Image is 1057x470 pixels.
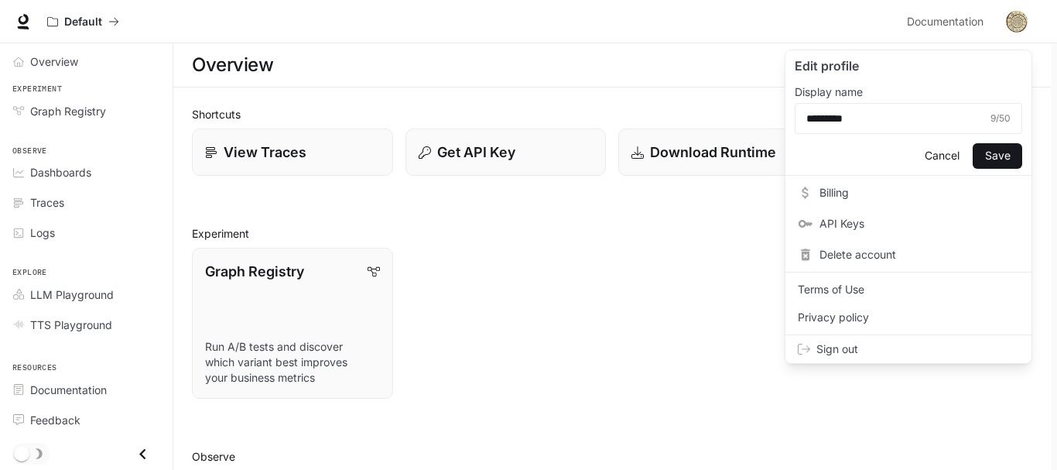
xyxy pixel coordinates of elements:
a: Privacy policy [788,304,1028,331]
span: Delete account [819,247,1019,262]
a: Billing [788,179,1028,207]
a: API Keys [788,210,1028,238]
p: Display name [795,87,863,98]
p: Edit profile [795,57,1022,75]
button: Cancel [917,143,966,169]
a: Terms of Use [788,276,1028,304]
span: Terms of Use [798,282,1019,297]
div: Delete account [788,241,1028,269]
span: Sign out [816,341,1019,357]
button: Save [973,143,1022,169]
span: Privacy policy [798,310,1019,325]
div: Sign out [785,335,1031,363]
span: API Keys [819,216,1019,232]
div: 9 / 50 [990,111,1011,126]
span: Billing [819,185,1019,201]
